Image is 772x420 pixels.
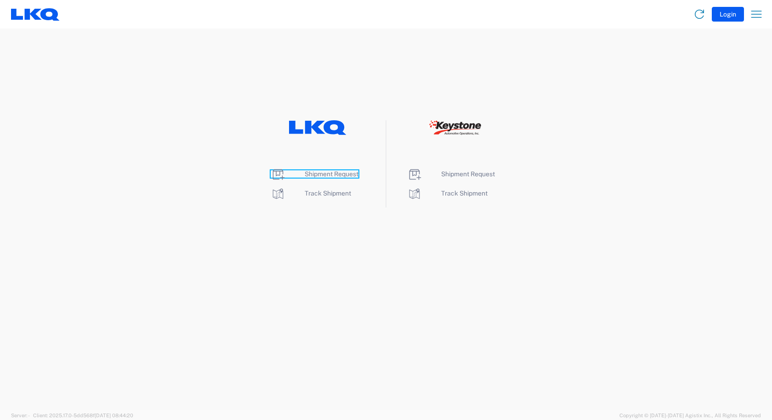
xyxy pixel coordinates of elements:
[619,411,761,420] span: Copyright © [DATE]-[DATE] Agistix Inc., All Rights Reserved
[712,7,744,22] button: Login
[305,170,358,178] span: Shipment Request
[95,413,133,418] span: [DATE] 08:44:20
[271,190,351,197] a: Track Shipment
[305,190,351,197] span: Track Shipment
[407,170,495,178] a: Shipment Request
[33,413,133,418] span: Client: 2025.17.0-5dd568f
[271,170,358,178] a: Shipment Request
[441,170,495,178] span: Shipment Request
[407,190,488,197] a: Track Shipment
[11,413,29,418] span: Server: -
[441,190,488,197] span: Track Shipment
